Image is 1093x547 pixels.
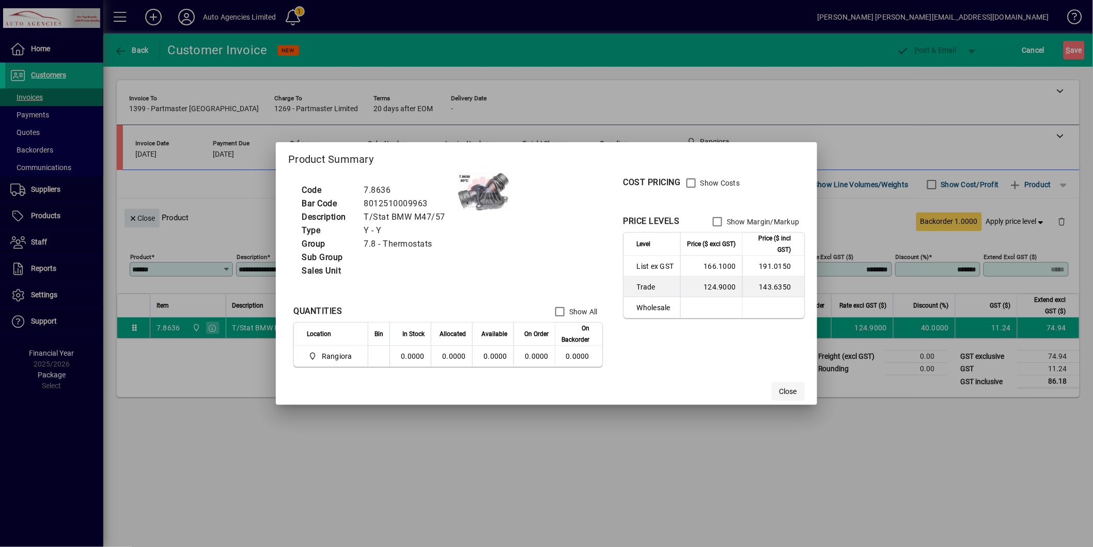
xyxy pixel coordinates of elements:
[296,197,358,210] td: Bar Code
[524,328,549,340] span: On Order
[698,178,740,188] label: Show Costs
[358,197,458,210] td: 8012510009963
[296,264,358,278] td: Sales Unit
[742,277,804,297] td: 143.6350
[358,184,458,197] td: 7.8636
[525,352,549,360] span: 0.0000
[637,238,651,250] span: Level
[358,210,458,224] td: T/Stat BMW M47/57
[431,346,472,367] td: 0.0000
[680,277,742,297] td: 124.9000
[472,346,513,367] td: 0.0000
[307,350,356,362] span: Rangiora
[688,238,736,250] span: Price ($ excl GST)
[296,251,358,264] td: Sub Group
[779,386,797,397] span: Close
[296,184,358,197] td: Code
[749,233,791,255] span: Price ($ incl GST)
[772,382,805,401] button: Close
[374,328,383,340] span: Bin
[623,215,680,227] div: PRICE LEVELS
[623,176,681,189] div: COST PRICING
[458,173,509,211] img: contain
[637,282,674,292] span: Trade
[296,210,358,224] td: Description
[561,323,589,345] span: On Backorder
[637,261,674,271] span: List ex GST
[402,328,425,340] span: In Stock
[742,256,804,277] td: 191.0150
[481,328,507,340] span: Available
[358,224,458,237] td: Y - Y
[276,142,817,172] h2: Product Summary
[322,351,352,361] span: Rangiora
[440,328,466,340] span: Allocated
[389,346,431,367] td: 0.0000
[293,305,342,317] div: QUANTITIES
[307,328,331,340] span: Location
[567,307,598,317] label: Show All
[296,224,358,237] td: Type
[637,302,674,313] span: Wholesale
[725,217,800,227] label: Show Margin/Markup
[358,237,458,251] td: 7.8 - Thermostats
[296,237,358,251] td: Group
[555,346,602,367] td: 0.0000
[680,256,742,277] td: 166.1000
